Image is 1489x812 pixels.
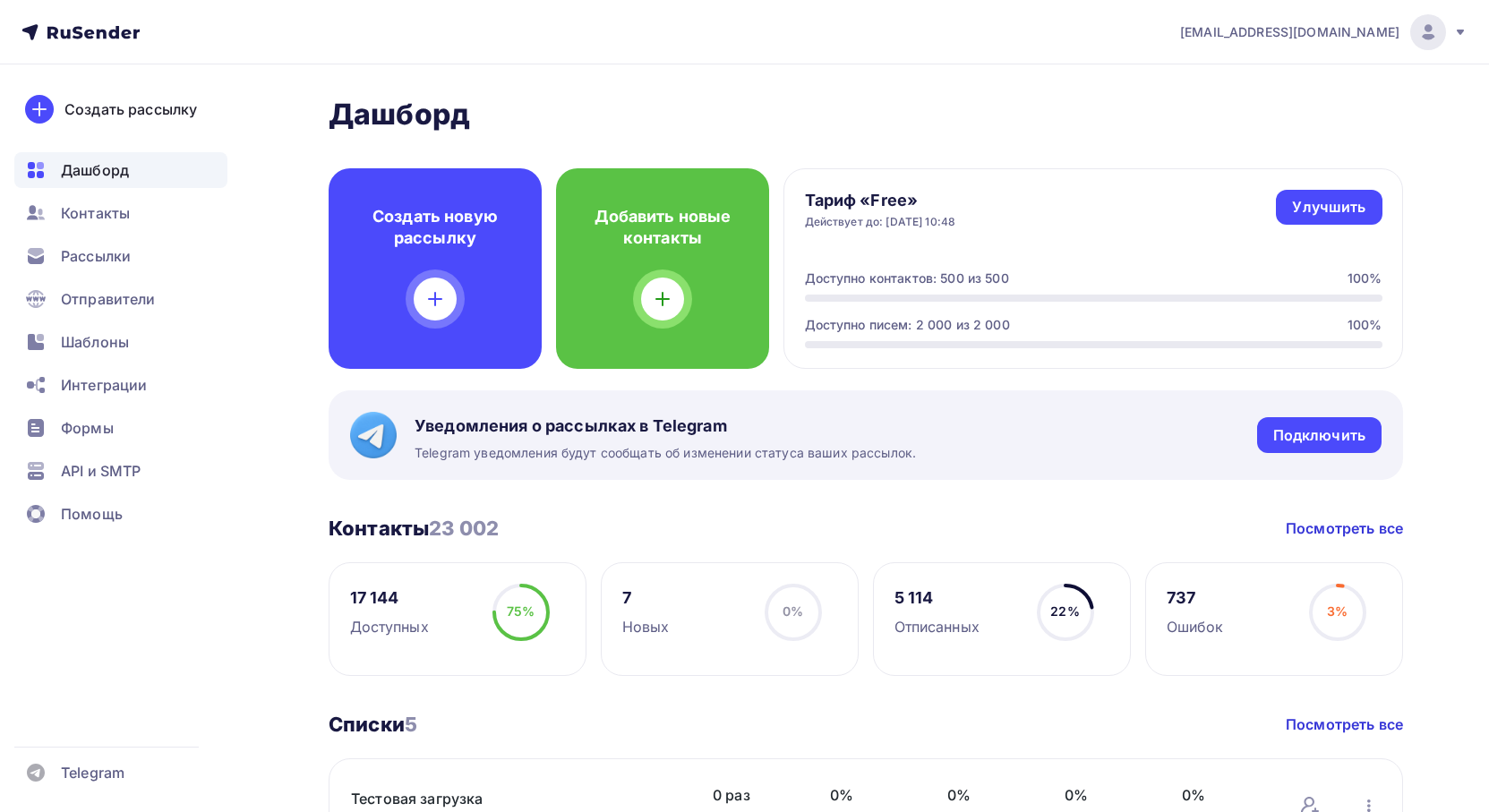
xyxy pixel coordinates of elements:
[622,587,670,609] div: 7
[351,788,655,809] a: Тестовая загрузка
[1286,714,1403,735] a: Посмотреть все
[1050,603,1079,619] span: 22%
[14,410,227,446] a: Формы
[1180,23,1399,41] span: [EMAIL_ADDRESS][DOMAIN_NAME]
[329,97,1403,132] h2: Дашборд
[585,206,740,249] h4: Добавить новые контакты
[357,206,513,249] h4: Создать новую рассылку
[507,603,535,619] span: 75%
[1167,587,1224,609] div: 737
[61,417,114,439] span: Формы
[14,324,227,360] a: Шаблоны
[894,587,980,609] div: 5 114
[1065,784,1146,806] span: 0%
[14,238,227,274] a: Рассылки
[329,516,499,541] h3: Контакты
[805,215,956,229] div: Действует до: [DATE] 10:48
[415,444,916,462] span: Telegram уведомления будут сообщать об изменении статуса ваших рассылок.
[805,190,956,211] h4: Тариф «Free»
[1273,425,1365,446] div: Подключить
[14,152,227,188] a: Дашборд
[947,784,1029,806] span: 0%
[61,202,130,224] span: Контакты
[329,712,417,737] h3: Списки
[61,245,131,267] span: Рассылки
[1180,14,1468,50] a: [EMAIL_ADDRESS][DOMAIN_NAME]
[1286,517,1403,539] a: Посмотреть все
[14,195,227,231] a: Контакты
[415,415,916,437] span: Уведомления о рассылках в Telegram
[830,784,911,806] span: 0%
[1167,616,1224,637] div: Ошибок
[405,713,417,736] span: 5
[64,98,197,120] div: Создать рассылку
[805,316,1010,334] div: Доступно писем: 2 000 из 2 000
[61,503,123,525] span: Помощь
[1327,603,1348,619] span: 3%
[14,281,227,317] a: Отправители
[1348,269,1382,287] div: 100%
[61,460,141,482] span: API и SMTP
[1348,316,1382,334] div: 100%
[350,587,429,609] div: 17 144
[61,331,129,353] span: Шаблоны
[1182,784,1263,806] span: 0%
[783,603,803,619] span: 0%
[61,762,124,783] span: Telegram
[61,374,147,396] span: Интеграции
[429,517,499,540] span: 23 002
[805,269,1009,287] div: Доступно контактов: 500 из 500
[622,616,670,637] div: Новых
[1292,197,1365,218] div: Улучшить
[61,159,129,181] span: Дашборд
[713,784,794,806] span: 0 раз
[61,288,156,310] span: Отправители
[894,616,980,637] div: Отписанных
[350,616,429,637] div: Доступных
